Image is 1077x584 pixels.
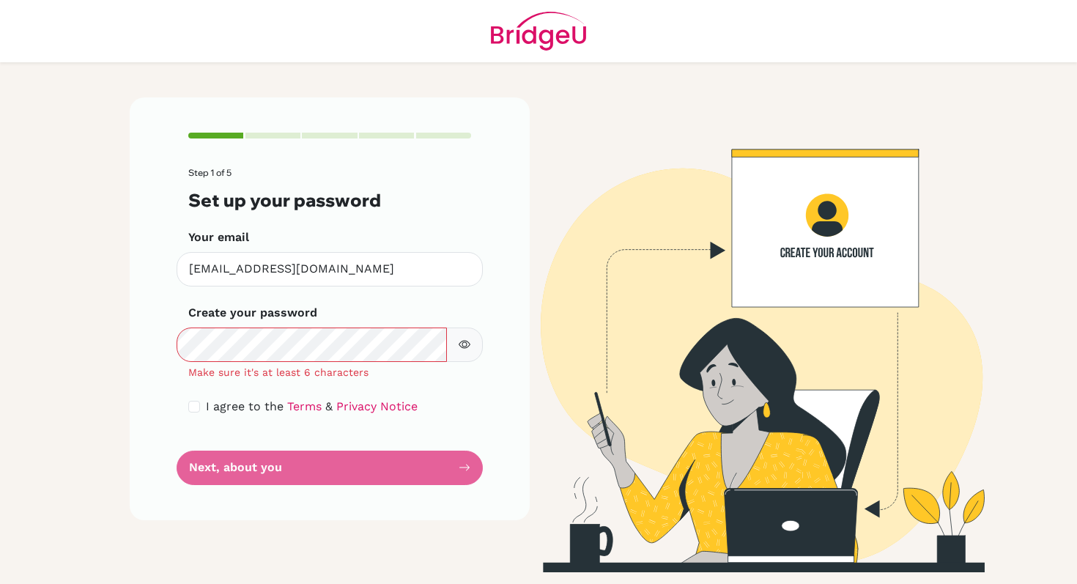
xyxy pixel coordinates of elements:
[336,399,418,413] a: Privacy Notice
[325,399,333,413] span: &
[177,365,483,380] div: Make sure it's at least 6 characters
[188,167,232,178] span: Step 1 of 5
[188,229,249,246] label: Your email
[287,399,322,413] a: Terms
[188,190,471,211] h3: Set up your password
[206,399,284,413] span: I agree to the
[188,304,317,322] label: Create your password
[177,252,483,287] input: Insert your email*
